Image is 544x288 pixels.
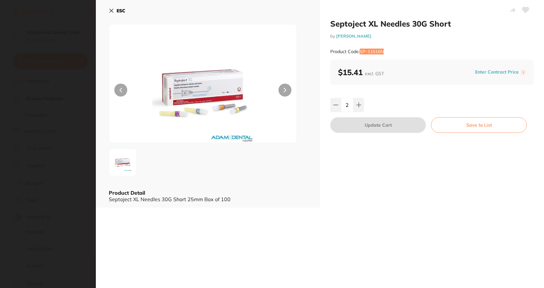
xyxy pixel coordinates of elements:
b: Product Detail [109,190,145,196]
button: Update Cart [330,117,426,133]
img: NjE2Ti5qcGc [111,151,134,174]
span: excl. GST [365,71,384,76]
button: ESC [109,5,125,16]
small: Product Code: SP-11616N [330,49,384,54]
button: Save to List [431,117,527,133]
small: by [330,34,534,39]
button: Enter Contract Price [473,69,521,75]
div: Septoject XL Needles 30G Short 25mm Box of 100 [109,196,307,202]
label: i [521,70,526,75]
h2: Septoject XL Needles 30G Short [330,19,534,29]
a: [PERSON_NAME] [336,33,371,39]
b: ESC [117,8,125,14]
img: NjE2Ti5qcGc [147,40,259,143]
b: $15.41 [338,67,384,77]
